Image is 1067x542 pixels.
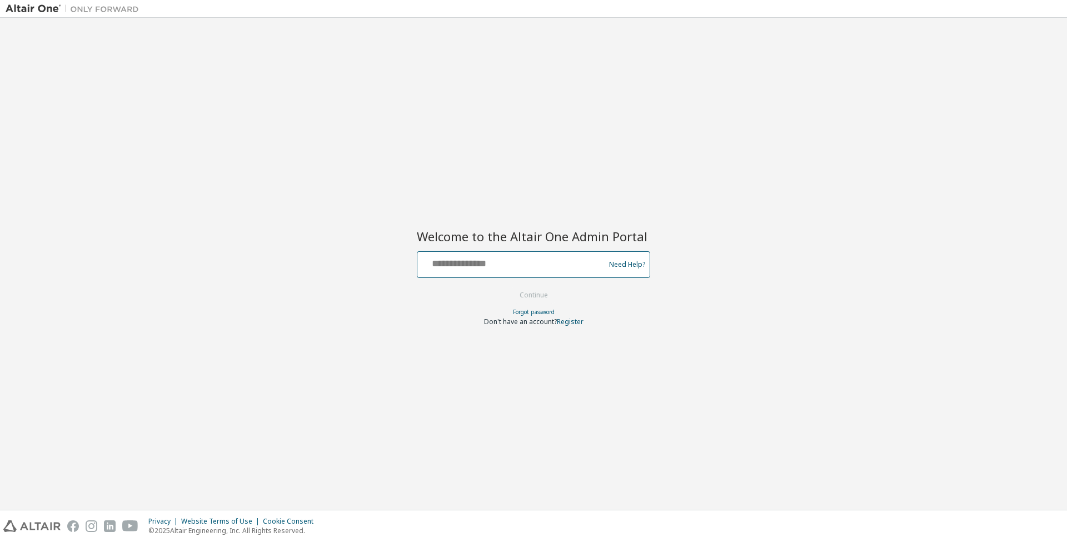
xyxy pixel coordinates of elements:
div: Website Terms of Use [181,517,263,526]
div: Privacy [148,517,181,526]
img: instagram.svg [86,520,97,532]
a: Register [557,317,584,326]
a: Forgot password [513,308,555,316]
img: linkedin.svg [104,520,116,532]
img: Altair One [6,3,144,14]
div: Cookie Consent [263,517,320,526]
span: Don't have an account? [484,317,557,326]
img: youtube.svg [122,520,138,532]
h2: Welcome to the Altair One Admin Portal [417,228,650,244]
img: facebook.svg [67,520,79,532]
img: altair_logo.svg [3,520,61,532]
p: © 2025 Altair Engineering, Inc. All Rights Reserved. [148,526,320,535]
